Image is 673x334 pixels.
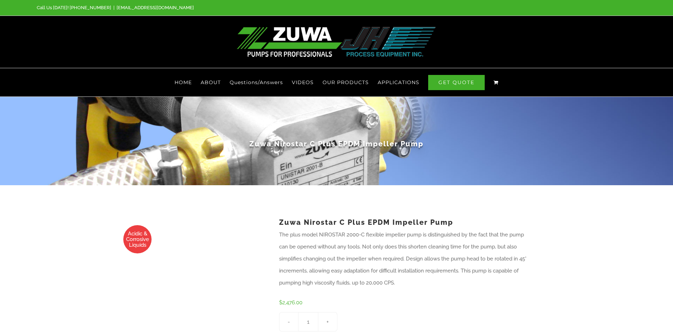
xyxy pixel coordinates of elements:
[279,229,529,289] p: The plus model NIROSTAR 2000-C flexible impeller pump is distinguished by the fact that the pump ...
[123,231,152,248] span: Acidic & Corrosive Liquids
[279,312,299,332] input: -
[201,80,221,85] span: ABOUT
[279,216,529,229] h1: Zuwa Nirostar C Plus EPDM Impeller Pump
[428,75,485,90] span: GET QUOTE
[323,68,369,96] a: OUR PRODUCTS
[318,312,337,332] input: +
[292,68,314,96] a: VIDEOS
[279,299,282,306] span: $
[175,80,192,85] span: HOME
[292,80,314,85] span: VIDEOS
[378,80,419,85] span: APPLICATIONS
[117,5,194,10] a: [EMAIL_ADDRESS][DOMAIN_NAME]
[299,312,318,332] input: Qty
[279,299,302,306] bdi: 2,476.00
[175,68,192,96] a: HOME
[37,5,111,10] span: Call Us [DATE]! [PHONE_NUMBER]
[201,68,221,96] a: ABOUT
[230,80,283,85] span: Questions/Answers
[130,139,543,149] h1: Zuwa Nirostar C Plus EPDM Impeller Pump
[323,80,369,85] span: OUR PRODUCTS
[230,68,283,96] a: Questions/Answers
[37,68,636,96] nav: Main Menu
[494,68,498,96] a: View Cart
[378,68,419,96] a: APPLICATIONS
[428,68,485,96] a: GET QUOTE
